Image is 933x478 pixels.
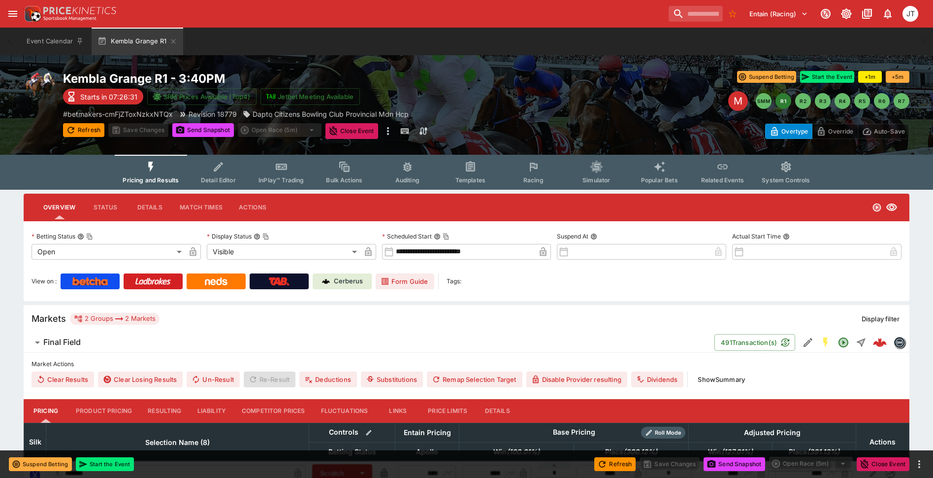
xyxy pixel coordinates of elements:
span: Place(391.13%) [778,446,850,458]
button: Connected to PK [817,5,835,23]
button: R1 [775,93,791,109]
label: Tags: [447,273,461,289]
svg: Open [837,337,849,348]
th: Silk [24,423,46,461]
button: Scheduled StartCopy To Clipboard [434,233,441,240]
button: Straight [852,334,870,351]
div: Josh Tanner [902,6,918,22]
th: Controls [309,423,395,442]
h6: Final Field [43,337,81,347]
span: Templates [455,176,485,184]
img: PriceKinetics [43,7,116,14]
p: Override [828,126,853,137]
span: Racing [523,176,544,184]
button: Start the Event [800,71,854,83]
h5: Markets [32,313,66,324]
button: Pricing [24,399,68,423]
button: R4 [835,93,850,109]
button: more [382,123,394,139]
button: Disable Provider resulting [526,372,627,387]
span: Re-Result [244,372,295,387]
svg: Visible [886,202,898,213]
button: Suspend At [590,233,597,240]
span: Betting Status [318,446,387,458]
button: Open [835,334,852,351]
div: split button [769,457,853,471]
span: Pricing and Results [123,176,179,184]
input: search [669,6,723,22]
div: betmakers [894,337,905,348]
button: R7 [894,93,909,109]
img: Neds [205,277,227,285]
button: Competitor Prices [234,399,313,423]
div: Edit Meeting [728,91,748,111]
button: Jetbet Meeting Available [260,88,360,105]
button: Refresh [594,457,636,471]
div: Dapto Citizens Bowling Club Provincial Mdn Hcp [243,109,409,119]
em: ( 391.13 %) [807,446,839,458]
button: Close Event [325,123,378,139]
div: Base Pricing [549,426,599,439]
label: View on : [32,273,57,289]
button: 491Transaction(s) [714,334,795,351]
img: TabNZ [269,277,290,285]
span: Win(100.01%) [483,446,550,458]
span: Related Events [701,176,744,184]
button: open drawer [4,5,22,23]
img: jetbet-logo.svg [266,92,276,102]
button: Un-Result [187,372,239,387]
button: Display filter [856,311,905,327]
span: Selection Name (8) [134,437,221,448]
button: Start the Event [76,457,134,471]
button: SMM [756,93,772,109]
a: 1937ba06-dd76-4b48-b168-def6a8767c11 [870,333,890,352]
em: ( 127.01 %) [721,446,753,458]
button: Product Pricing [68,399,140,423]
p: Auto-Save [874,126,905,137]
p: Dapto Citizens Bowling Club Provincial Mdn Hcp [253,109,409,119]
span: InPlay™ Trading [258,176,304,184]
button: Actual Start Time [783,233,790,240]
button: Copy To Clipboard [443,233,450,240]
img: horse_racing.png [24,71,55,102]
p: Display Status [207,232,252,240]
div: Open [32,244,185,260]
div: Start From [765,124,909,139]
span: Auditing [395,176,419,184]
button: more [913,458,925,470]
button: Select Tenant [743,6,814,22]
label: Market Actions [32,357,901,372]
th: Actions [856,423,909,461]
button: R6 [874,93,890,109]
span: Bulk Actions [326,176,362,184]
th: Apollo [395,442,459,461]
div: split button [238,123,322,137]
button: Toggle light/dark mode [837,5,855,23]
button: Josh Tanner [900,3,921,25]
button: No Bookmarks [725,6,740,22]
h2: Copy To Clipboard [63,71,486,86]
button: Close Event [857,457,909,471]
button: R2 [795,93,811,109]
img: Ladbrokes [135,277,171,285]
nav: pagination navigation [756,93,909,109]
span: Popular Bets [641,176,678,184]
p: Suspend At [557,232,588,240]
button: Send Snapshot [704,457,765,471]
button: Copy To Clipboard [86,233,93,240]
button: Edit Detail [799,334,817,351]
p: Overtype [781,126,808,137]
a: Cerberus [313,273,372,289]
p: Revision 18779 [189,109,237,119]
button: ShowSummary [692,372,751,387]
button: +5m [886,71,909,83]
button: Actions [230,196,275,219]
button: Refresh [63,123,104,137]
span: Roll Mode [651,429,685,437]
button: Send Snapshot [172,123,234,137]
p: Cerberus [334,276,363,286]
span: Win(127.01%) [697,446,764,458]
span: Simulator [582,176,610,184]
button: Notifications [879,5,897,23]
img: logo-cerberus--red.svg [873,336,887,349]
